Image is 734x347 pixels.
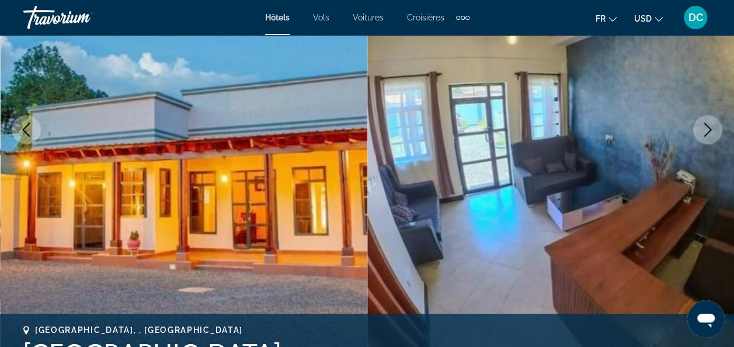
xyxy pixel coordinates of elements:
span: DC [688,12,703,23]
span: USD [634,14,652,23]
a: Vols [313,13,329,22]
a: Hôtels [265,13,290,22]
button: Extra navigation items [456,8,469,27]
span: [GEOGRAPHIC_DATA], , [GEOGRAPHIC_DATA] [35,325,243,335]
a: Voitures [353,13,384,22]
span: fr [596,14,606,23]
a: Croisières [407,13,444,22]
button: Previous image [12,115,41,144]
iframe: Bouton de lancement de la fenêtre de messagerie [687,300,725,338]
button: User Menu [680,5,711,30]
button: Change language [596,10,617,27]
a: Travorium [23,2,140,33]
button: Change currency [634,10,663,27]
button: Next image [693,115,722,144]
